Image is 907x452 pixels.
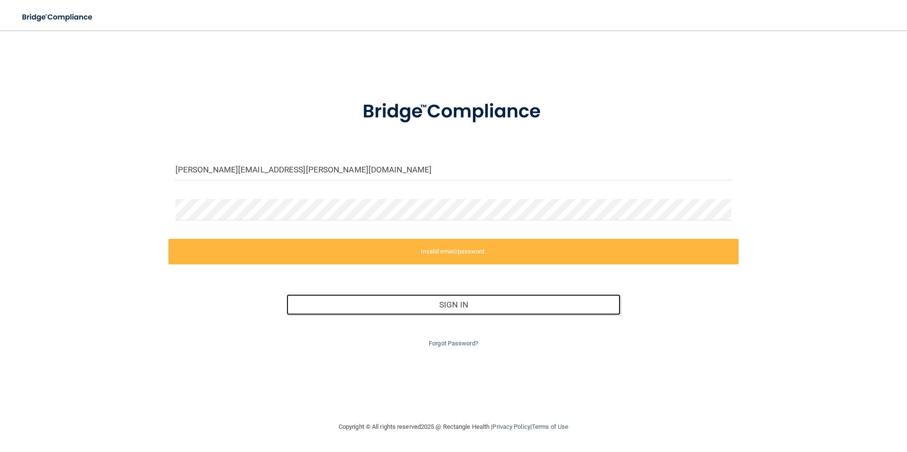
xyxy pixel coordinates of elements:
[14,8,102,27] img: bridge_compliance_login_screen.278c3ca4.svg
[168,239,739,264] label: Invalid email/password.
[429,340,478,347] a: Forgot Password?
[280,412,627,442] div: Copyright © All rights reserved 2025 @ Rectangle Health | |
[176,159,732,181] input: Email
[532,423,568,430] a: Terms of Use
[287,294,620,315] button: Sign In
[343,87,564,136] img: bridge_compliance_login_screen.278c3ca4.svg
[492,423,530,430] a: Privacy Policy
